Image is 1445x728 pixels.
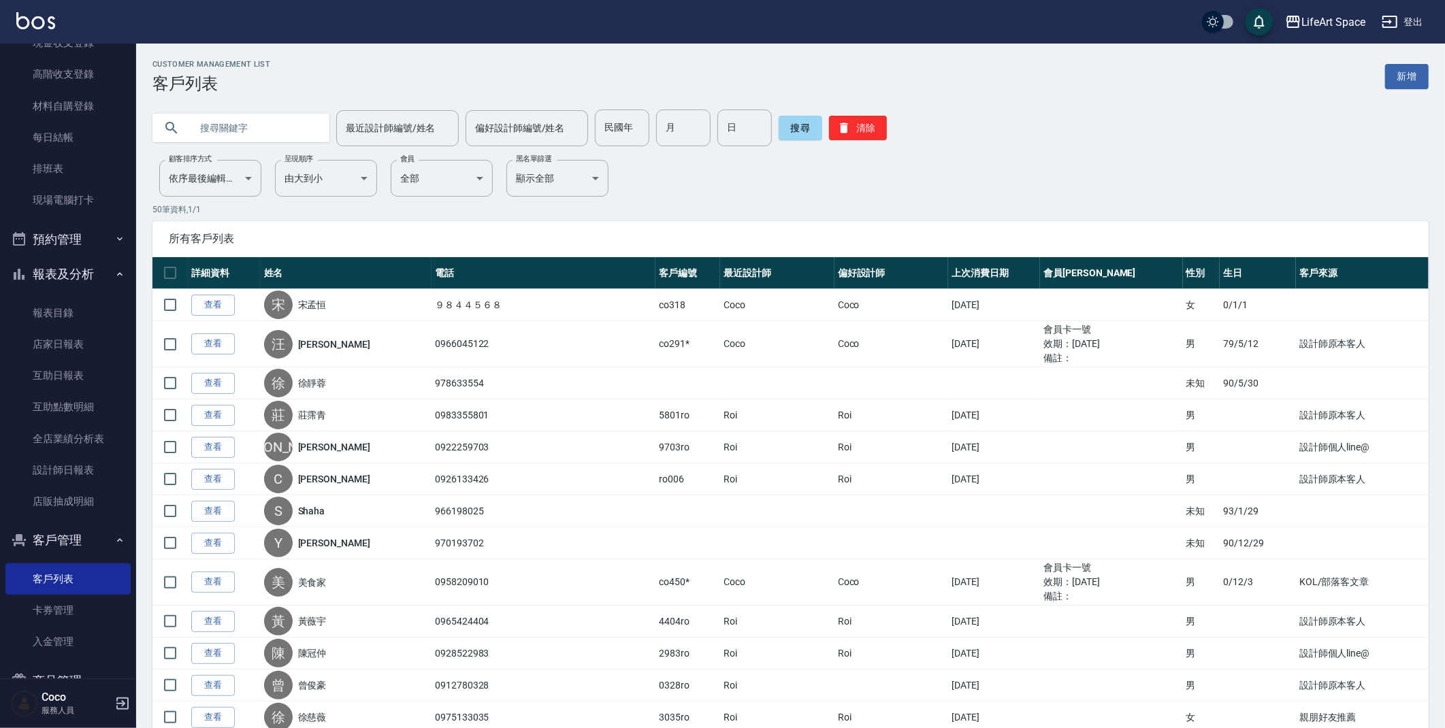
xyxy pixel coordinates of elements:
[720,321,834,367] td: Coco
[720,559,834,606] td: Coco
[655,399,720,431] td: 5801ro
[1301,14,1365,31] div: LifeArt Space
[655,321,720,367] td: co291*
[720,289,834,321] td: Coco
[275,160,377,197] div: 由大到小
[655,606,720,638] td: 4404ro
[1385,64,1429,89] a: 新增
[834,559,949,606] td: Coco
[5,595,131,626] a: 卡券管理
[5,59,131,90] a: 高階收支登錄
[152,74,270,93] h3: 客戶列表
[1280,8,1371,36] button: LifeArt Space
[16,12,55,29] img: Logo
[191,295,235,316] a: 查看
[159,160,261,197] div: 依序最後編輯時間
[1183,495,1220,527] td: 未知
[5,90,131,122] a: 材料自購登錄
[432,289,655,321] td: ９８４４５６８
[391,160,493,197] div: 全部
[834,606,949,638] td: Roi
[834,463,949,495] td: Roi
[1183,463,1220,495] td: 男
[1296,321,1429,367] td: 設計師原本客人
[1183,289,1220,321] td: 女
[264,433,293,461] div: [PERSON_NAME]
[506,160,608,197] div: 顯示全部
[298,472,370,486] a: [PERSON_NAME]
[948,321,1040,367] td: [DATE]
[1043,589,1179,603] ul: 備註：
[834,289,949,321] td: Coco
[1296,606,1429,638] td: 設計師原本客人
[1183,431,1220,463] td: 男
[829,116,887,140] button: 清除
[1183,606,1220,638] td: 男
[298,408,327,422] a: 莊霈青
[261,257,432,289] th: 姓名
[264,291,293,319] div: 宋
[432,257,655,289] th: 電話
[191,643,235,664] a: 查看
[298,678,327,692] a: 曾俊豪
[169,232,1412,246] span: 所有客戶列表
[1183,638,1220,669] td: 男
[1043,561,1179,575] ul: 會員卡一號
[834,257,949,289] th: 偏好設計師
[720,638,834,669] td: Roi
[720,399,834,431] td: Roi
[1296,431,1429,463] td: 設計師個人line@
[264,401,293,429] div: 莊
[432,606,655,638] td: 0965424404
[298,614,327,628] a: 黃薇宇
[298,710,327,724] a: 徐慈薇
[264,529,293,557] div: Y
[5,184,131,216] a: 現場電腦打卡
[720,669,834,701] td: Roi
[298,440,370,454] a: [PERSON_NAME]
[655,559,720,606] td: co450*
[5,454,131,486] a: 設計師日報表
[655,669,720,701] td: 0328ro
[5,297,131,329] a: 報表目錄
[948,669,1040,701] td: [DATE]
[1043,575,1179,589] ul: 效期： [DATE]
[191,405,235,426] a: 查看
[298,337,370,351] a: [PERSON_NAME]
[191,437,235,458] a: 查看
[720,463,834,495] td: Roi
[1220,495,1296,527] td: 93/1/29
[720,257,834,289] th: 最近設計師
[264,330,293,359] div: 汪
[720,431,834,463] td: Roi
[152,203,1429,216] p: 50 筆資料, 1 / 1
[1183,527,1220,559] td: 未知
[191,469,235,490] a: 查看
[5,257,131,292] button: 報表及分析
[191,611,235,632] a: 查看
[1296,638,1429,669] td: 設計師個人line@
[1296,257,1429,289] th: 客戶來源
[655,257,720,289] th: 客戶編號
[264,465,293,493] div: C
[655,463,720,495] td: ro006
[655,289,720,321] td: co318
[264,568,293,597] div: 美
[1183,669,1220,701] td: 男
[655,638,720,669] td: 2983ro
[1220,367,1296,399] td: 90/5/30
[655,431,720,463] td: 9703ro
[5,626,131,657] a: 入金管理
[152,60,270,69] h2: Customer Management List
[298,576,327,589] a: 美食家
[11,690,38,717] img: Person
[42,704,111,716] p: 服務人員
[948,463,1040,495] td: [DATE]
[432,559,655,606] td: 0958209010
[948,606,1040,638] td: [DATE]
[42,691,111,704] h5: Coco
[1296,559,1429,606] td: KOL/部落客文章
[834,638,949,669] td: Roi
[5,423,131,454] a: 全店業績分析表
[1220,257,1296,289] th: 生日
